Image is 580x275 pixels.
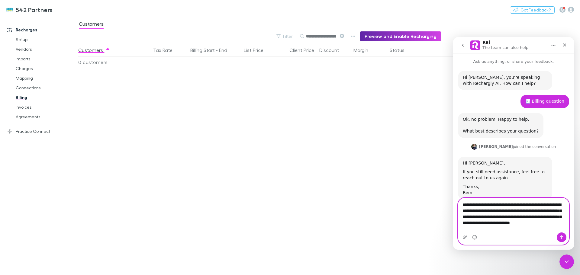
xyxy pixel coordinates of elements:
[78,44,110,56] button: Customers
[453,37,574,250] iframe: Intercom live chat
[559,254,574,269] iframe: Intercom live chat
[79,21,104,29] span: Customers
[10,54,82,64] a: Imports
[289,44,321,56] button: Client Price
[190,44,234,56] button: Billing Start - End
[273,33,296,40] button: Filter
[10,73,82,83] a: Mapping
[16,6,53,13] h3: 542 Partners
[10,83,82,93] a: Connections
[10,102,82,112] a: Invoices
[390,44,412,56] button: Status
[10,64,82,73] a: Charges
[6,6,13,13] img: 542 Partners's Logo
[10,112,82,122] a: Agreements
[353,44,375,56] button: Margin
[10,93,82,102] a: Billing
[1,126,82,136] a: Practice Connect
[2,2,56,17] a: 542 Partners
[244,44,271,56] button: List Price
[319,44,346,56] button: Discount
[10,44,82,54] a: Vendors
[510,6,555,14] button: Got Feedback?
[10,35,82,44] a: Setup
[153,44,180,56] button: Tax Rate
[1,25,82,35] a: Recharges
[78,56,151,68] div: 0 customers
[360,31,441,41] button: Preview and Enable Recharging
